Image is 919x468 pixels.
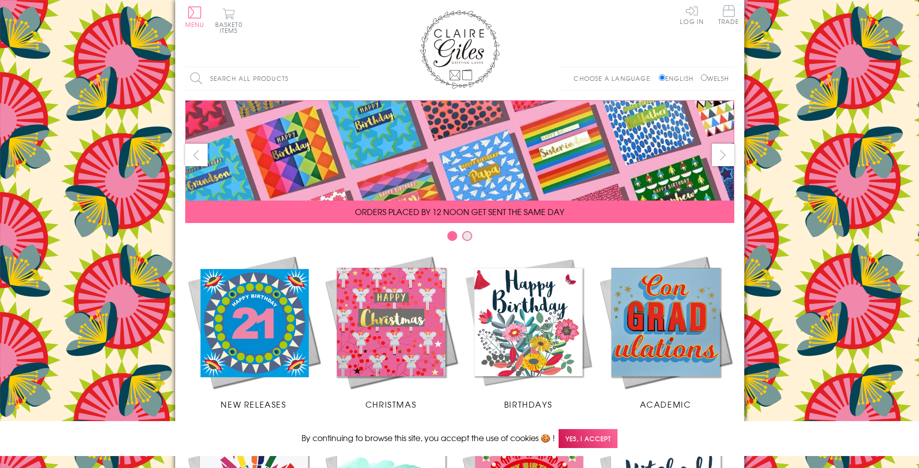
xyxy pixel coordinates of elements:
[712,144,734,166] button: next
[701,74,729,83] label: Welsh
[420,10,500,89] img: Claire Giles Greetings Cards
[559,429,617,449] span: Yes, I accept
[718,5,739,26] a: Trade
[680,5,704,24] a: Log In
[215,8,243,33] button: Basket0 items
[718,5,739,24] span: Trade
[701,74,707,81] input: Welsh
[185,6,205,27] button: Menu
[221,398,286,410] span: New Releases
[597,253,734,410] a: Academic
[185,231,734,246] div: Carousel Pagination
[574,74,657,83] p: Choose a language:
[659,74,665,81] input: English
[355,206,564,218] span: ORDERS PLACED BY 12 NOON GET SENT THE SAME DAY
[365,398,416,410] span: Christmas
[185,20,205,29] span: Menu
[659,74,698,83] label: English
[504,398,552,410] span: Birthdays
[447,231,457,241] button: Carousel Page 1 (Current Slide)
[462,231,472,241] button: Carousel Page 2
[640,398,691,410] span: Academic
[350,67,360,90] input: Search
[460,253,597,410] a: Birthdays
[220,20,243,35] span: 0 items
[185,253,322,410] a: New Releases
[185,144,208,166] button: prev
[185,67,360,90] input: Search all products
[322,253,460,410] a: Christmas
